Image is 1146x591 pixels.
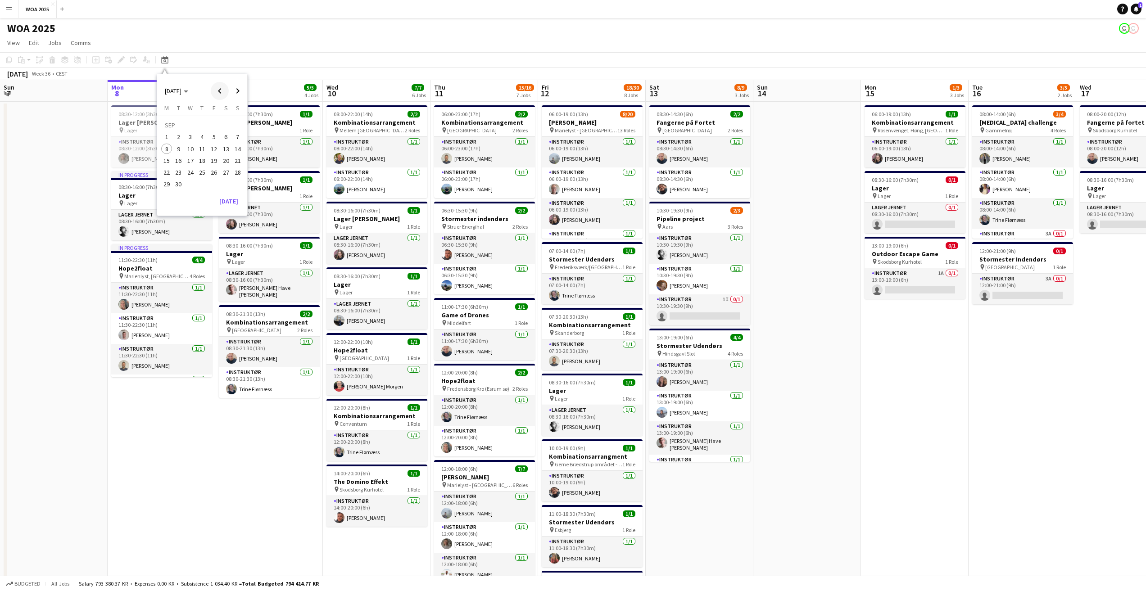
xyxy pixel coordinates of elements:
button: 14-09-2025 [232,143,244,155]
span: Jobs [48,39,62,47]
div: 08:00-14:00 (6h)3/4[MEDICAL_DATA] challenge Gammelrøj4 RolesInstruktør1/108:00-14:00 (6h)[PERSON_... [972,105,1073,239]
span: W [188,104,193,112]
app-job-card: 08:30-12:00 (3h30m)1/1Lager [PERSON_NAME] Lager1 RoleInstruktør1/108:30-12:00 (3h30m)[PERSON_NAME] [111,105,212,167]
span: 1 Role [1053,264,1066,271]
button: 15-09-2025 [161,155,172,167]
app-job-card: 06:00-19:00 (13h)8/20[PERSON_NAME] Marielyst - [GEOGRAPHIC_DATA]13 RolesInstruktør1/106:00-19:00 ... [542,105,643,239]
a: Jobs [45,37,65,49]
h3: [PERSON_NAME] [542,118,643,126]
app-card-role: Instruktør1/110:30-19:30 (9h)[PERSON_NAME] [649,264,750,294]
span: 06:00-19:00 (13h) [549,111,588,117]
span: 2/2 [300,311,313,317]
span: 1 Role [622,264,635,271]
span: 11:30-22:30 (11h) [118,257,158,263]
app-job-card: 07:00-14:00 (7h)1/1Stormester Udendørs Frederiksværk/[GEOGRAPHIC_DATA]1 RoleInstruktør1/107:00-14... [542,242,643,304]
span: Lager [232,258,245,265]
span: Lager [340,223,353,230]
app-card-role: Instruktør1/107:00-14:00 (7h)Trine Flørnæss [542,274,643,304]
span: Lager [124,127,137,134]
app-job-card: 08:30-16:00 (7h30m)0/1Lager Lager1 RoleLager Jernet0/108:30-16:00 (7h30m) [865,171,965,233]
span: 08:30-16:00 (7h30m) [226,242,273,249]
div: 11:00-17:30 (6h30m)1/1Game of Drones Middelfart1 RoleInstruktør1/111:00-17:30 (6h30m)[PERSON_NAME] [434,298,535,360]
button: 10-09-2025 [185,143,196,155]
span: Frederiksværk/[GEOGRAPHIC_DATA] [555,264,622,271]
app-card-role: Instruktør1/108:30-21:30 (13h)[PERSON_NAME] [219,337,320,367]
span: 3/4 [1053,111,1066,117]
span: 16 [173,155,184,166]
app-job-card: 13:00-19:00 (6h)0/1Outdoor Escape Game Skodsborg Kurhotel1 RoleInstruktør1A0/113:00-19:00 (6h) [865,237,965,299]
app-card-role: Instruktør3A0/108:00-14:00 (6h) [972,229,1073,259]
button: WOA 2025 [18,0,57,18]
span: Comms [71,39,91,47]
button: 26-09-2025 [208,167,220,178]
h3: Kombinationsarrangement [434,118,535,126]
button: 05-09-2025 [208,131,220,143]
span: 11 [197,144,208,154]
app-job-card: In progress11:30-22:30 (11h)4/4Hope2float Marienlyst, [GEOGRAPHIC_DATA]4 RolesInstruktør1/111:30-... [111,244,212,377]
a: Comms [67,37,95,49]
div: 08:30-21:30 (13h)2/2Kombinationsarrangement [GEOGRAPHIC_DATA]2 RolesInstruktør1/108:30-21:30 (13h... [219,305,320,398]
span: 28 [232,167,243,178]
span: 1/1 [623,248,635,254]
div: 07:30-20:30 (13h)1/1Kombinationsarrangement Skanderborg1 RoleInstruktør1/107:30-20:30 (13h)[PERSO... [542,308,643,370]
button: 02-09-2025 [172,131,184,143]
span: 1 [161,132,172,143]
span: 1 Role [515,320,528,326]
app-card-role: Lager Jernet0/108:30-16:00 (7h30m) [865,203,965,233]
h3: Lager [PERSON_NAME] [219,118,320,126]
span: 1/1 [300,176,313,183]
span: 1/1 [300,111,313,117]
span: 20 [221,155,231,166]
span: 29 [161,179,172,190]
span: 27 [221,167,231,178]
div: In progress08:30-16:00 (7h30m)1/1Lager Lager1 RoleLager Jernet1/108:30-16:00 (7h30m)[PERSON_NAME] [111,171,212,240]
button: 16-09-2025 [172,155,184,167]
span: [GEOGRAPHIC_DATA] [985,264,1035,271]
span: T [177,104,180,112]
span: 4/4 [192,257,205,263]
button: 08-09-2025 [161,143,172,155]
app-card-role: Instruktør1/106:00-19:00 (13h)[PERSON_NAME] [542,167,643,198]
span: [DATE] [165,87,181,95]
span: 1 Role [945,193,958,199]
span: 1 Role [945,127,958,134]
app-job-card: 13:00-19:00 (6h)4/4Stormester Udendørs Hindsgavl Slot4 RolesInstruktør1/113:00-19:00 (6h)[PERSON_... [649,329,750,462]
button: Choose month and year [161,83,192,99]
button: 12-09-2025 [208,143,220,155]
h3: Outdoor Escape Game [865,250,965,258]
span: 3 Roles [728,223,743,230]
span: 08:30-16:00 (7h30m) [334,207,380,214]
span: 0/1 [1053,248,1066,254]
span: Lager [1093,193,1106,199]
span: [GEOGRAPHIC_DATA] [447,127,497,134]
button: 18-09-2025 [196,155,208,167]
button: 17-09-2025 [185,155,196,167]
span: 22 [161,167,172,178]
span: 17 [185,155,196,166]
app-card-role: Lager Jernet1/108:30-16:00 (7h30m)[PERSON_NAME] [219,203,320,233]
h3: Kombinationsarrangement [865,118,965,126]
span: 13 [221,144,231,154]
span: 11:00-17:30 (6h30m) [441,303,488,310]
h3: Lager [PERSON_NAME] [111,118,212,126]
button: Next month [229,82,247,100]
h3: Lager [PERSON_NAME] [326,215,427,223]
app-card-role: Instruktør1/108:00-14:00 (6h)[PERSON_NAME] [972,137,1073,167]
app-card-role: Lager Jernet1/108:30-16:00 (7h30m)[PERSON_NAME] Have [PERSON_NAME] [219,268,320,302]
app-card-role: Lager Jernet1/108:30-16:00 (7h30m)[PERSON_NAME] [326,233,427,264]
app-card-role: Instruktør1/108:00-14:00 (6h)[PERSON_NAME] [972,167,1073,198]
app-card-role: Instruktør1/106:00-19:00 (13h)[PERSON_NAME] [542,137,643,167]
button: 21-09-2025 [232,155,244,167]
app-job-card: 08:30-16:00 (7h30m)1/1Lager Lager1 RoleLager Jernet1/108:30-16:00 (7h30m)[PERSON_NAME] [326,267,427,329]
span: Skodsborg Kurhotel [1093,127,1137,134]
span: 25 [197,167,208,178]
app-card-role: Instruktør1/108:30-16:00 (7h30m)[PERSON_NAME] [219,137,320,167]
button: 22-09-2025 [161,167,172,178]
button: 28-09-2025 [232,167,244,178]
button: 25-09-2025 [196,167,208,178]
app-card-role: Instruktør1A0/113:00-19:00 (6h) [865,268,965,299]
div: 12:00-21:00 (9h)0/1Stormester Indendørs [GEOGRAPHIC_DATA]1 RoleInstruktør3A0/112:00-21:00 (9h) [972,242,1073,304]
span: 2 Roles [405,127,420,134]
h3: Lager [219,250,320,258]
